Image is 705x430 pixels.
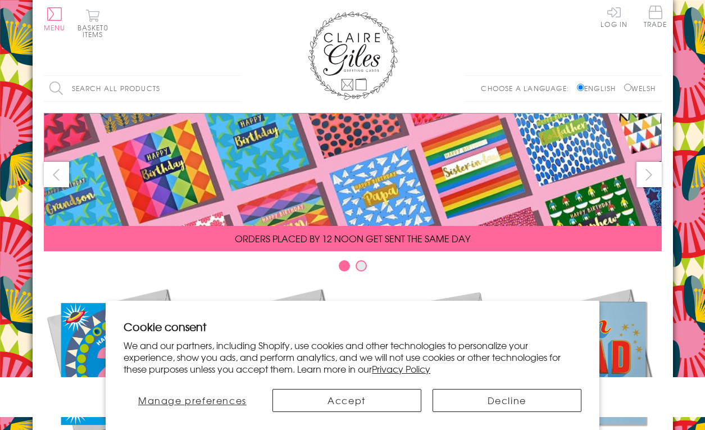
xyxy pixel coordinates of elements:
p: Choose a language: [481,83,575,93]
a: Privacy Policy [372,362,430,375]
button: next [636,162,662,187]
span: ORDERS PLACED BY 12 NOON GET SENT THE SAME DAY [235,232,470,245]
input: English [577,84,584,91]
a: Trade [644,6,667,30]
input: Search all products [44,76,240,101]
label: Welsh [624,83,656,93]
input: Welsh [624,84,631,91]
span: Trade [644,6,667,28]
img: Claire Giles Greetings Cards [308,11,398,100]
label: English [577,83,621,93]
button: Accept [272,389,421,412]
button: Basket0 items [78,9,108,38]
div: Carousel Pagination [44,260,662,277]
h2: Cookie consent [124,319,581,334]
span: Manage preferences [138,393,247,407]
p: We and our partners, including Shopify, use cookies and other technologies to personalize your ex... [124,340,581,374]
button: Manage preferences [124,389,261,412]
button: Carousel Page 2 [356,260,367,271]
span: 0 items [83,22,108,39]
button: Decline [433,389,581,412]
button: Carousel Page 1 (Current Slide) [339,260,350,271]
a: Log In [601,6,627,28]
input: Search [229,76,240,101]
button: prev [44,162,69,187]
button: Menu [44,7,66,31]
span: Menu [44,22,66,33]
